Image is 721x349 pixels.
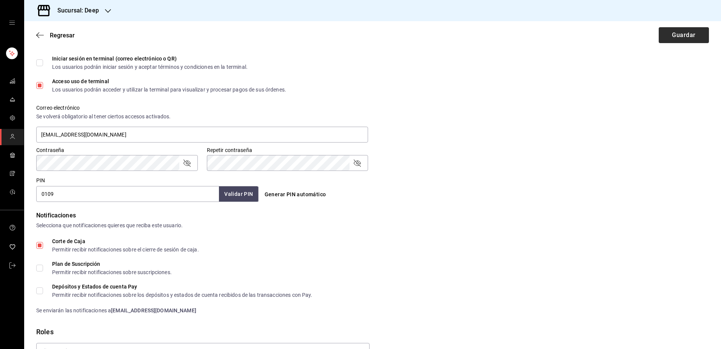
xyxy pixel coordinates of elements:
[52,87,286,92] div: Los usuarios podrán acceder y utilizar la terminal para visualizar y procesar pagos de sus órdenes.
[9,20,15,26] button: open drawer
[36,186,219,202] input: 3 a 6 dígitos
[52,79,286,84] div: Acceso uso de terminal
[52,64,248,70] div: Los usuarios podrán iniciar sesión y aceptar términos y condiciones en la terminal.
[262,188,329,202] button: Generar PIN automático
[36,327,709,337] div: Roles
[52,261,172,267] div: Plan de Suscripción
[36,147,198,153] label: Contraseña
[36,32,75,39] button: Regresar
[182,158,191,168] button: passwordField
[111,307,196,313] strong: [EMAIL_ADDRESS][DOMAIN_NAME]
[36,211,709,220] div: Notificaciones
[52,247,199,252] div: Permitir recibir notificaciones sobre el cierre de sesión de caja.
[51,6,99,15] h3: Sucursal: Deep
[52,270,172,275] div: Permitir recibir notificaciones sobre suscripciones.
[52,284,313,289] div: Depósitos y Estados de cuenta Pay
[50,32,75,39] span: Regresar
[36,105,368,110] label: Correo electrónico
[659,27,709,43] button: Guardar
[353,158,362,168] button: passwordField
[207,147,368,153] label: Repetir contraseña
[36,222,709,230] div: Selecciona que notificaciones quieres que reciba este usuario.
[52,56,248,61] div: Iniciar sesión en terminal (correo electrónico o QR)
[36,307,709,315] div: Se enviarán las notificaciones a
[219,186,258,202] button: Validar PIN
[52,292,313,298] div: Permitir recibir notificaciones sobre los depósitos y estados de cuenta recibidos de las transacc...
[36,113,368,121] div: Se volverá obligatorio al tener ciertos accesos activados.
[36,178,45,183] label: PIN
[52,239,199,244] div: Corte de Caja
